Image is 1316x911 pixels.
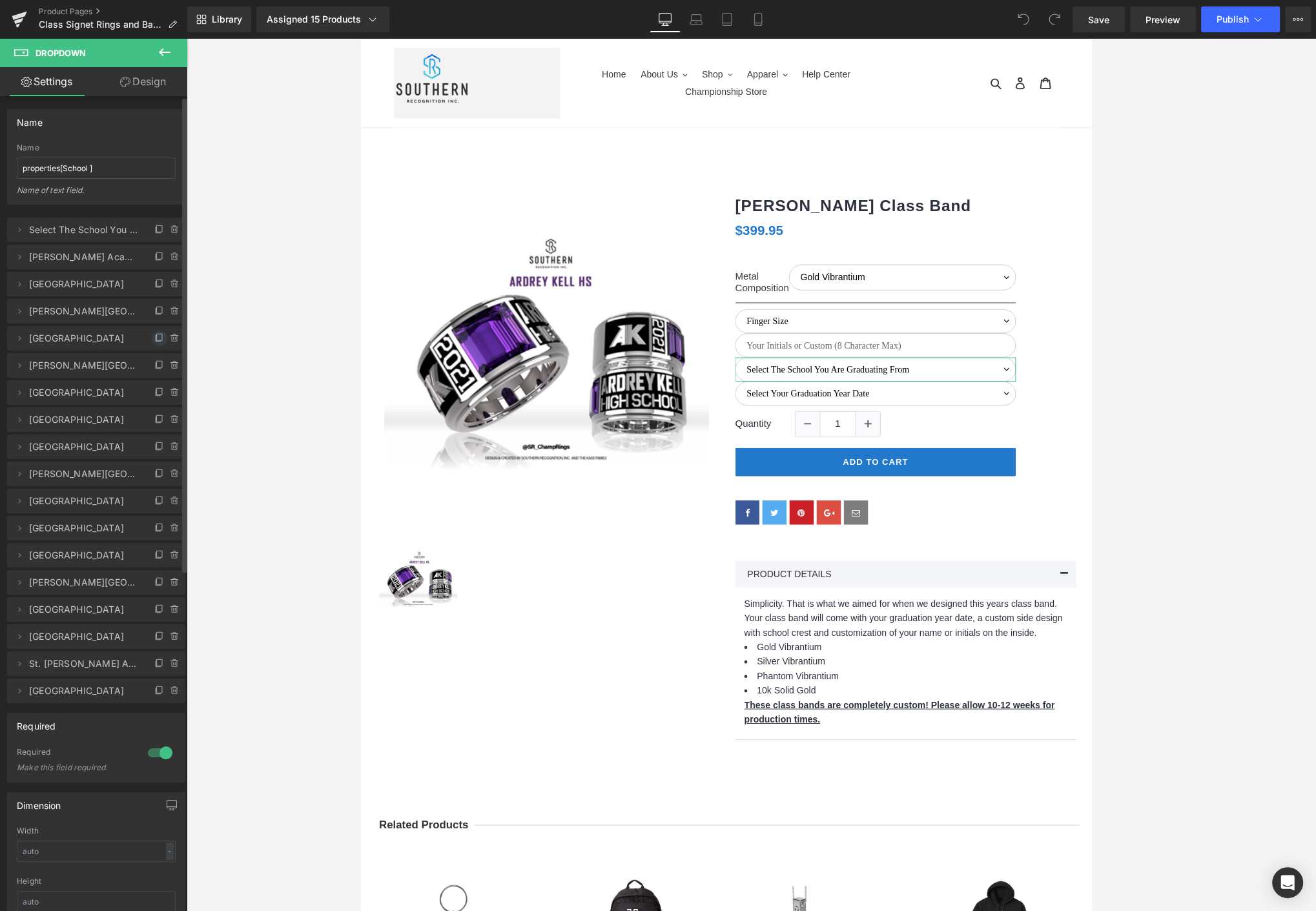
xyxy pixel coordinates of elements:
input: Your Initials or Custom (8 Character Max) [400,315,701,341]
a: Tablet [712,6,743,32]
span: [GEOGRAPHIC_DATA] [29,679,138,703]
input: auto [17,841,176,862]
span: [GEOGRAPHIC_DATA] [29,516,138,540]
span: Preview [1146,13,1180,26]
span: [GEOGRAPHIC_DATA] [29,407,138,432]
a: Desktop [650,6,681,32]
button: Shop [358,29,404,48]
a: Design [96,67,190,96]
span: [GEOGRAPHIC_DATA] [29,272,138,296]
span: [GEOGRAPHIC_DATA] [29,597,138,622]
button: Publish [1201,6,1280,32]
div: Make this field required. [17,763,133,772]
a: Preview [1130,6,1196,32]
span: Phantom Vibrantium [424,676,511,687]
span: [GEOGRAPHIC_DATA] [29,543,138,568]
div: Name [17,143,176,152]
button: Redo [1042,6,1067,32]
button: Add To Cart [400,438,701,468]
div: Dimension [17,793,61,811]
span: Select The School You Are Graduating From [29,218,138,242]
span: Save [1088,13,1109,26]
button: Apparel [406,29,462,48]
button: Undo [1011,6,1036,32]
div: Required [17,713,56,732]
a: Home [251,29,290,48]
span: Library [212,14,242,25]
div: Open Intercom Messenger [1272,867,1303,898]
img: Ardrey Kell Class Band [17,536,105,624]
p: PRODUCT DETAILS [413,565,736,580]
img: Southern Recognition, Inc. Graduate [36,10,116,85]
span: Gold Vibrantium [424,645,493,656]
strong: These class bands are completely custom! Please allow 10-12 weeks for production times. [410,707,742,733]
div: Width [17,826,176,835]
button: About Us [293,29,355,48]
button: More [1285,6,1311,32]
span: Apparel [413,32,446,44]
div: - [166,843,174,860]
p: Simplicity. That is what we aimed for when we designed this years class band. Your class band wil... [410,597,756,643]
span: [GEOGRAPHIC_DATA] [29,435,138,459]
a: Laptop [681,6,712,32]
span: $399.95 [400,194,452,216]
div: Required [17,747,135,761]
span: Help Center [472,32,524,44]
span: [PERSON_NAME][GEOGRAPHIC_DATA] [29,353,138,378]
span: [GEOGRAPHIC_DATA] [29,489,138,513]
a: Product Pages [39,6,187,17]
a: New Library [187,6,251,32]
div: Name of text field. [17,185,176,204]
span: St. [PERSON_NAME] Academy [29,651,138,676]
span: Dropdown [36,48,86,58]
span: Home [258,32,283,44]
span: [PERSON_NAME][GEOGRAPHIC_DATA] [29,462,138,486]
label: Quantity [400,405,465,418]
span: Class Signet Rings and Bands [39,19,163,30]
span: Silver Vibrantium [424,660,497,671]
img: Ardrey Kell Class Band [16,160,381,525]
span: [PERSON_NAME] Academy [29,245,138,269]
div: Height [17,877,176,886]
div: Name [17,110,43,128]
span: About Us [299,32,339,44]
span: [PERSON_NAME][GEOGRAPHIC_DATA] [29,570,138,595]
a: Mobile [743,6,774,32]
b: Related Products [13,834,121,847]
span: Publish [1217,14,1249,25]
span: [GEOGRAPHIC_DATA] [29,380,138,405]
span: 10k Solid Gold [424,691,487,702]
span: [PERSON_NAME][GEOGRAPHIC_DATA] [29,299,138,323]
span: Shop [365,32,387,44]
span: [GEOGRAPHIC_DATA] [29,624,138,649]
a: Help Center [466,29,530,48]
span: [GEOGRAPHIC_DATA] [29,326,138,351]
a: Championship Store [340,48,441,67]
span: Add To Cart [515,447,586,458]
label: Metal Composition [400,248,458,276]
a: [PERSON_NAME] Class Band [400,169,653,189]
span: Championship Store [347,51,435,63]
div: Assigned 15 Products [267,13,379,26]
